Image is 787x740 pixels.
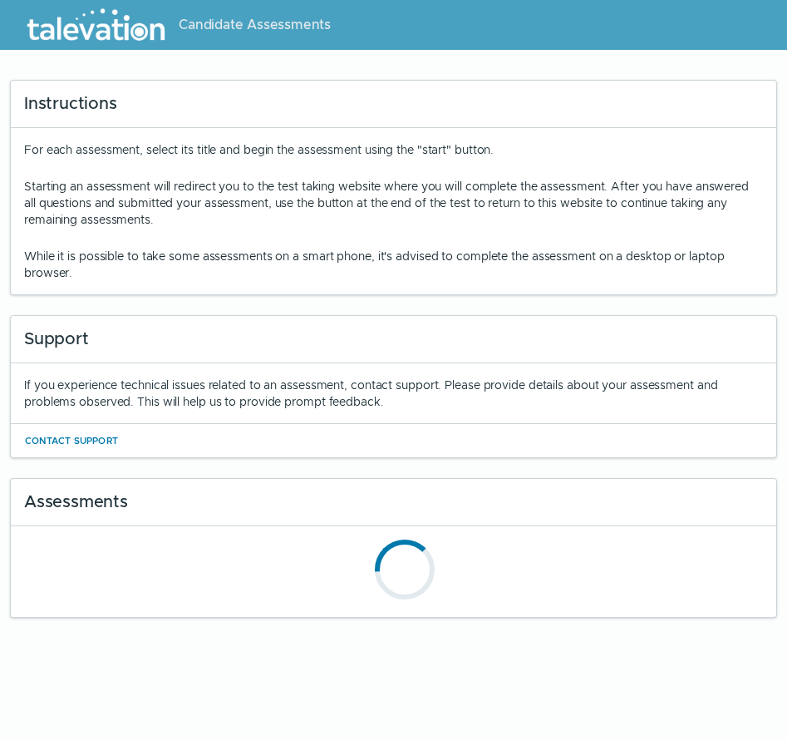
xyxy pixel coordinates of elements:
[24,431,119,451] button: Contact Support
[179,15,331,35] span: Candidate Assessments
[24,178,763,228] p: Starting an assessment will redirect you to the test taking website where you will complete the a...
[24,248,763,281] p: While it is possible to take some assessments on a smart phone, it's advised to complete the asse...
[11,479,776,526] div: Assessments
[11,81,776,128] div: Instructions
[20,4,172,46] img: Talevation_Logo_Transparent_white.png
[24,141,763,281] div: For each assessment, select its title and begin the assessment using the "start" button.
[24,377,763,410] div: If you experience technical issues related to an assessment, contact support. Please provide deta...
[11,316,776,363] div: Support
